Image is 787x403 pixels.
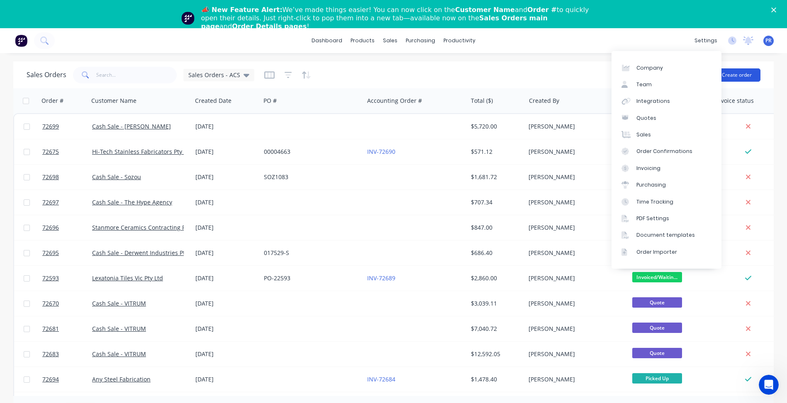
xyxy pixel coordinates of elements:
[42,291,92,316] a: 72670
[27,71,66,79] h1: Sales Orders
[92,375,151,383] a: Any Steel Fabrication
[529,223,621,232] div: [PERSON_NAME]
[92,350,146,358] a: Cash Sale - VITRUM
[195,198,257,206] div: [DATE]
[42,223,59,232] span: 72696
[471,274,519,282] div: $2,860.00
[632,323,682,333] span: Quote
[471,249,519,257] div: $686.40
[632,297,682,308] span: Quote
[471,198,519,206] div: $707.34
[42,266,92,291] a: 72593
[195,375,257,384] div: [DATE]
[42,165,92,189] a: 72698
[92,198,172,206] a: Cash Sale - The Hype Agency
[367,148,395,155] a: INV-72690
[471,148,519,156] div: $571.12
[201,6,283,14] b: 📣 New Feature Alert:
[529,198,621,206] div: [PERSON_NAME]
[529,350,621,358] div: [PERSON_NAME]
[439,34,480,47] div: productivity
[232,22,307,30] b: Order Details pages
[201,14,548,30] b: Sales Orders main page
[690,34,721,47] div: settings
[92,274,163,282] a: Lexatonia Tiles Vic Pty Ltd
[264,148,356,156] div: 00004663
[195,223,257,232] div: [DATE]
[471,325,519,333] div: $7,040.72
[529,249,621,257] div: [PERSON_NAME]
[42,350,59,358] span: 72683
[188,70,240,79] span: Sales Orders - ACS
[529,97,559,105] div: Created By
[471,299,519,308] div: $3,039.11
[42,325,59,333] span: 72681
[42,375,59,384] span: 72694
[367,375,395,383] a: INV-72684
[92,173,141,181] a: Cash Sale - Sozou
[42,274,59,282] span: 72593
[612,76,721,93] a: Team
[636,131,651,138] div: Sales
[15,34,27,47] img: Factory
[455,6,515,14] b: Customer Name
[264,274,356,282] div: PO-22593
[612,244,721,260] a: Order Importer
[263,97,277,105] div: PO #
[96,67,177,83] input: Search...
[636,231,695,239] div: Document templates
[92,223,201,231] a: Stanmore Ceramics Contracting Pty Ltd
[471,97,493,105] div: Total ($)
[195,325,257,333] div: [DATE]
[636,81,652,88] div: Team
[636,248,677,256] div: Order Importer
[42,240,92,265] a: 72695
[367,97,422,105] div: Accounting Order #
[42,215,92,240] a: 72696
[42,114,92,139] a: 72699
[42,190,92,215] a: 72697
[636,64,663,72] div: Company
[529,325,621,333] div: [PERSON_NAME]
[42,342,92,367] a: 72683
[632,272,682,282] span: Invoiced/Waitin...
[195,173,257,181] div: [DATE]
[529,375,621,384] div: [PERSON_NAME]
[201,6,593,31] div: We’ve made things easier! You can now click on the and to quickly open their details. Just right-...
[636,114,656,122] div: Quotes
[471,375,519,384] div: $1,478.40
[42,316,92,341] a: 72681
[92,249,198,257] a: Cash Sale - Derwent Industries Pty Ltd
[529,173,621,181] div: [PERSON_NAME]
[529,148,621,156] div: [PERSON_NAME]
[471,350,519,358] div: $12,592.05
[612,59,721,76] a: Company
[636,165,660,172] div: Invoicing
[402,34,439,47] div: purchasing
[42,249,59,257] span: 72695
[42,148,59,156] span: 72675
[529,274,621,282] div: [PERSON_NAME]
[367,274,395,282] a: INV-72689
[42,198,59,206] span: 72697
[91,97,136,105] div: Customer Name
[612,193,721,210] a: Time Tracking
[379,34,402,47] div: sales
[264,249,356,257] div: 017529-S
[195,350,257,358] div: [DATE]
[636,97,670,105] div: Integrations
[612,227,721,243] a: Document templates
[42,122,59,131] span: 72699
[195,249,257,257] div: [DATE]
[42,173,59,181] span: 72698
[307,34,346,47] a: dashboard
[636,215,669,222] div: PDF Settings
[632,373,682,384] span: Picked Up
[771,7,780,12] div: Close
[529,122,621,131] div: [PERSON_NAME]
[612,93,721,109] a: Integrations
[195,299,257,308] div: [DATE]
[612,160,721,177] a: Invoicing
[632,348,682,358] span: Quote
[41,97,63,105] div: Order #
